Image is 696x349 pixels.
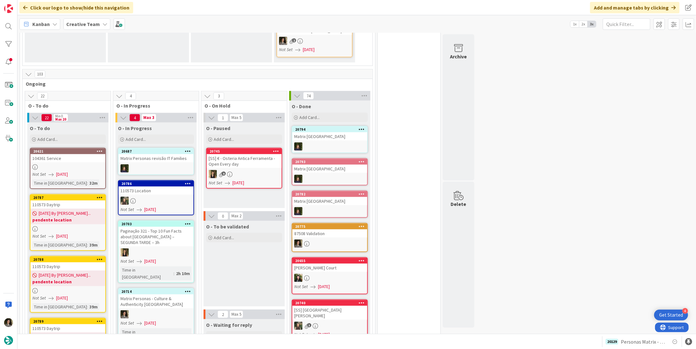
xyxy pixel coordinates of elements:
[30,319,105,333] div: 20789110573 Daytrip
[119,289,193,308] div: 20714Matrix Personas - Culture & Authenticity [GEOGRAPHIC_DATA]
[39,210,91,217] span: [DATE] By [PERSON_NAME]...
[222,172,226,176] span: 9
[118,148,194,175] a: 20687Matrix Personas revisão IT FamiliesMC
[292,158,368,186] a: 20793Matrix [GEOGRAPHIC_DATA]MC
[450,53,467,60] div: Archive
[33,195,105,200] div: 20787
[120,267,173,280] div: Time in [GEOGRAPHIC_DATA]
[120,328,173,342] div: Time in [GEOGRAPHIC_DATA]
[292,159,367,165] div: 20793
[55,118,66,121] div: Max 20
[120,320,134,326] i: Not Set
[292,223,368,252] a: 2077587508 ValidationMS
[87,241,88,248] span: :
[144,320,156,326] span: [DATE]
[32,180,87,187] div: Time in [GEOGRAPHIC_DATA]
[87,180,88,187] span: :
[295,127,367,132] div: 20794
[292,264,367,272] div: [PERSON_NAME] Court
[606,339,618,345] div: 20129
[231,214,241,218] div: Max 2
[125,92,136,100] span: 4
[174,270,192,277] div: 2h 10m
[118,180,194,215] a: 20786110573 LocationIGNot Set[DATE]
[231,116,241,119] div: Max 5
[292,191,368,218] a: 20782Matrix [GEOGRAPHIC_DATA]MC
[292,224,367,229] div: 20775
[294,240,302,248] img: MS
[30,194,106,251] a: 20787110573 Daytrip[DATE] By [PERSON_NAME]...pendente locationNot Set[DATE]Time in [GEOGRAPHIC_DA...
[292,159,367,173] div: 20793Matrix [GEOGRAPHIC_DATA]
[119,227,193,247] div: Paginação 321 - Top 10 Fun Facts about [GEOGRAPHIC_DATA] – SEGUNDA TARDE – 3h
[295,259,367,263] div: 20655
[292,258,367,264] div: 20655
[292,274,367,282] div: BC
[13,1,29,9] span: Support
[30,201,105,209] div: 110573 Daytrip
[119,148,193,162] div: 20687Matrix Personas revisão IT Families
[213,92,224,100] span: 3
[294,284,308,289] i: Not Set
[292,191,367,197] div: 20782
[30,148,106,189] a: 20621104361 ServiceNot Set[DATE]Time in [GEOGRAPHIC_DATA]:32m
[292,240,367,248] div: MS
[294,332,308,337] i: Not Set
[209,170,217,178] img: SP
[277,37,352,45] div: MS
[4,336,13,345] img: avatar
[207,154,282,168] div: [SS] € - Osteria Antica Ferramenta - Open Every day
[590,2,680,13] div: Add and manage tabs by clicking
[88,303,99,310] div: 39m
[218,212,228,220] span: 0
[116,102,191,109] span: O - In Progress
[119,310,193,319] div: MS
[88,241,99,248] div: 39m
[292,257,368,294] a: 20655[PERSON_NAME] CourtBCNot Set[DATE]
[118,125,152,131] span: O - In Progress
[292,224,367,238] div: 2077587508 Validation
[126,136,146,142] span: Add Card...
[206,322,252,328] span: O - Waiting for reply
[121,289,193,294] div: 20714
[119,187,193,195] div: 110573 Location
[144,206,156,213] span: [DATE]
[56,171,68,178] span: [DATE]
[143,116,154,119] div: Max 3
[214,235,234,240] span: Add Card...
[303,46,315,53] span: [DATE]
[292,300,368,342] a: 20740[SS] [GEOGRAPHIC_DATA][PERSON_NAME]IGNot Set[DATE]
[28,102,103,109] span: O - To do
[295,301,367,305] div: 20740
[121,149,193,154] div: 20687
[621,338,666,346] span: Personas Matrix - Definir Locations [GEOGRAPHIC_DATA]
[87,303,88,310] span: :
[33,257,105,262] div: 20788
[292,300,367,320] div: 20740[SS] [GEOGRAPHIC_DATA][PERSON_NAME]
[292,127,367,141] div: 20794Matrix [GEOGRAPHIC_DATA]
[32,20,50,28] span: Kanban
[30,148,105,162] div: 20621104361 Service
[120,258,134,264] i: Not Set
[32,279,103,285] b: pendente location
[207,170,282,178] div: SP
[119,197,193,205] div: IG
[119,148,193,154] div: 20687
[32,233,46,239] i: Not Set
[30,154,105,162] div: 104361 Service
[30,324,105,333] div: 110573 Daytrip
[303,92,314,100] span: 74
[279,47,293,52] i: Not Set
[120,197,129,205] img: IG
[205,102,279,109] span: O - On Hold
[292,132,367,141] div: Matrix [GEOGRAPHIC_DATA]
[129,114,140,122] span: 4
[214,333,234,339] span: Add Card...
[292,38,296,43] span: 2
[33,149,105,154] div: 20621
[294,322,302,330] img: IG
[292,127,367,132] div: 20794
[299,115,320,120] span: Add Card...
[682,308,688,314] div: 4
[32,295,46,301] i: Not Set
[292,197,367,205] div: Matrix [GEOGRAPHIC_DATA]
